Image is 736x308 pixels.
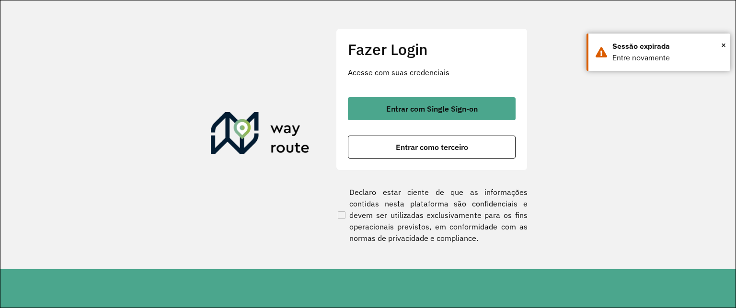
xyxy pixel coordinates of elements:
p: Acesse com suas credenciais [348,67,516,78]
button: Close [721,38,726,52]
h2: Fazer Login [348,40,516,58]
div: Entre novamente [612,52,723,64]
span: × [721,38,726,52]
label: Declaro estar ciente de que as informações contidas nesta plataforma são confidenciais e devem se... [336,186,528,244]
span: Entrar com Single Sign-on [386,105,478,113]
div: Sessão expirada [612,41,723,52]
button: button [348,136,516,159]
span: Entrar como terceiro [396,143,468,151]
img: Roteirizador AmbevTech [211,112,310,158]
button: button [348,97,516,120]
